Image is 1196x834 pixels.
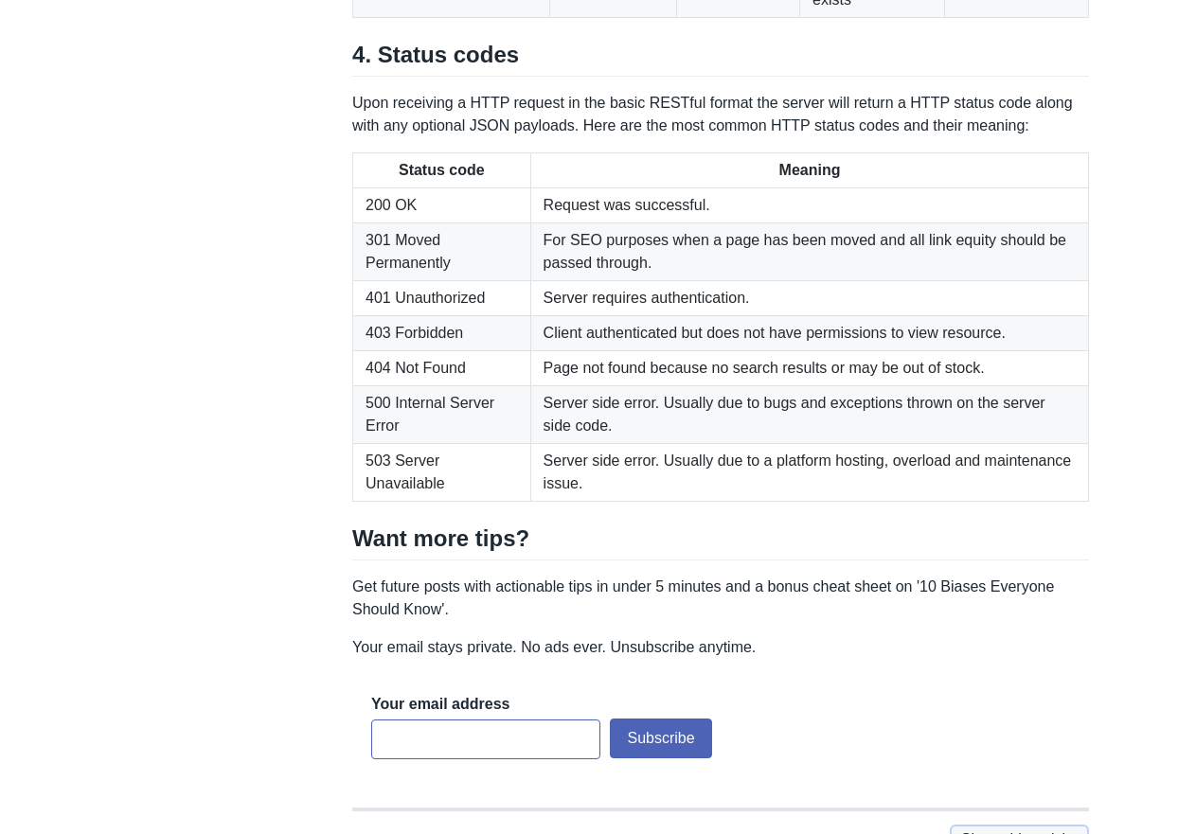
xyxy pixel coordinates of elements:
[530,316,1089,351] td: Client authenticated but does not have permissions to view resource.
[530,281,1089,316] td: Server requires authentication.
[530,153,1089,188] th: Meaning
[530,444,1089,502] td: Server side error. Usually due to a platform hosting, overload and maintenance issue.
[530,351,1089,386] td: Page not found because no search results or may be out of stock.
[353,351,531,386] td: 404 Not Found
[353,188,531,223] td: 200 OK
[371,694,509,715] label: Your email address
[352,576,1089,621] p: Get future posts with actionable tips in under 5 minutes and a bonus cheat sheet on '10 Biases Ev...
[353,153,531,188] th: Status code
[352,524,1089,560] h2: Want more tips?
[352,41,1089,77] h2: 4. Status codes
[353,386,531,444] td: 500 Internal Server Error
[353,444,531,502] td: 503 Server Unavailable
[530,386,1089,444] td: Server side error. Usually due to bugs and exceptions thrown on the server side code.
[353,281,531,316] td: 401 Unauthorized
[353,223,531,281] td: 301 Moved Permanently
[352,636,1089,659] p: Your email stays private. No ads ever. Unsubscribe anytime.
[352,92,1089,137] p: Upon receiving a HTTP request in the basic RESTful format the server will return a HTTP status co...
[530,223,1089,281] td: For SEO purposes when a page has been moved and all link equity should be passed through.
[610,719,712,758] button: Subscribe
[353,316,531,351] td: 403 Forbidden
[530,188,1089,223] td: Request was successful.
